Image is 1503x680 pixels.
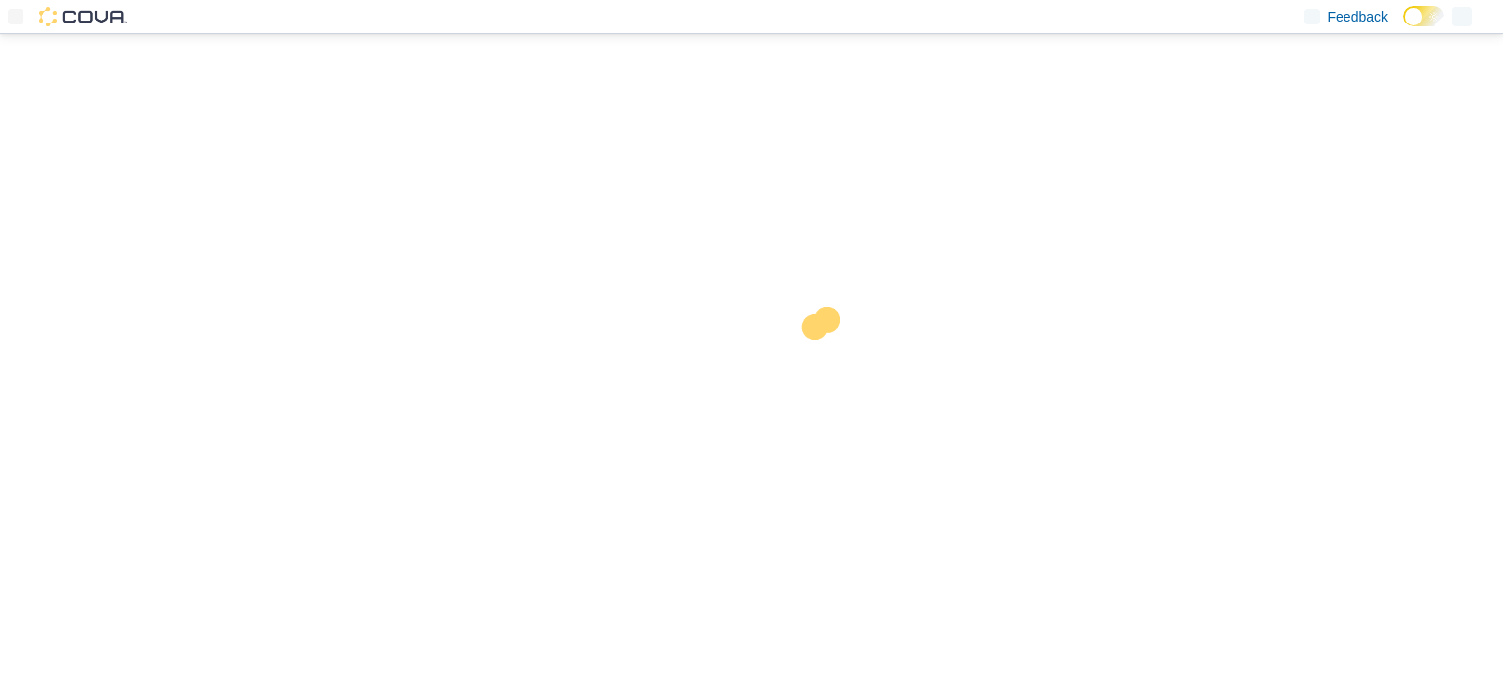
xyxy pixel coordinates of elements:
[1403,6,1444,26] input: Dark Mode
[39,7,127,26] img: Cova
[751,293,898,439] img: cova-loader
[1328,7,1388,26] span: Feedback
[1403,26,1404,27] span: Dark Mode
